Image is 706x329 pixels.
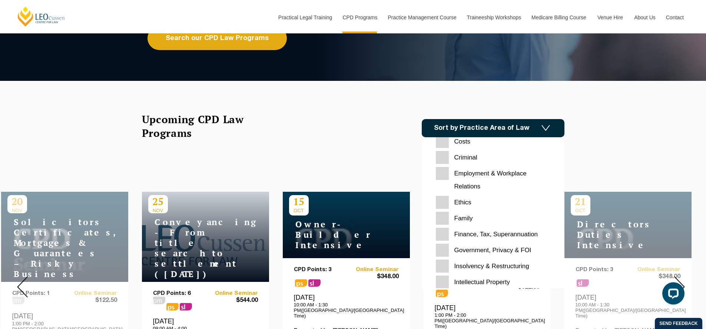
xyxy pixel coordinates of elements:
[205,297,258,305] span: $544.00
[436,276,550,289] label: Intellectual Property
[435,304,540,329] div: [DATE]
[422,119,564,137] a: Sort by Practice Area of Law
[273,1,337,33] a: Practical Legal Training
[148,195,168,208] p: 25
[660,1,689,33] a: Contact
[436,151,550,164] label: Criminal
[541,125,550,131] img: Icon
[346,273,399,281] span: $348.00
[436,135,550,148] label: Costs
[148,217,241,279] h4: Conveyancing - From title search to settlement ([DATE])
[166,303,179,310] span: ps
[436,228,550,241] label: Finance, Tax, Superannuation
[17,6,66,27] a: [PERSON_NAME] Centre for Law
[435,312,540,329] p: 1:00 PM - 2:00 PM([GEOGRAPHIC_DATA]/[GEOGRAPHIC_DATA] Time)
[148,26,287,50] a: Search our CPD Law Programs
[180,303,192,310] span: sl
[17,276,28,297] img: Prev
[382,1,461,33] a: Practice Management Course
[337,1,382,33] a: CPD Programs
[294,293,399,319] div: [DATE]
[674,276,685,297] img: Next
[346,267,399,273] a: Online Seminar
[294,302,399,319] p: 10:00 AM - 1:30 PM([GEOGRAPHIC_DATA]/[GEOGRAPHIC_DATA] Time)
[153,297,165,304] span: pm
[436,290,448,297] span: ps
[289,195,309,208] p: 15
[294,267,347,273] p: CPD Points: 3
[295,279,307,287] span: ps
[656,279,687,310] iframe: LiveChat chat widget
[153,290,206,297] p: CPD Points: 6
[526,1,592,33] a: Medicare Billing Course
[289,208,309,213] span: OCT
[205,290,258,297] a: Online Seminar
[436,167,550,193] label: Employment & Workplace Relations
[308,279,321,287] span: sl
[436,212,550,225] label: Family
[629,1,660,33] a: About Us
[289,219,382,250] h4: Owner-Builder Intensive
[436,244,550,257] label: Government, Privacy & FOI
[436,196,550,209] label: Ethics
[148,208,168,213] span: NOV
[461,1,526,33] a: Traineeship Workshops
[142,112,262,140] h2: Upcoming CPD Law Programs
[592,1,629,33] a: Venue Hire
[436,260,550,273] label: Insolvency & Restructuring
[422,137,564,288] div: Sort by Practice Area of Law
